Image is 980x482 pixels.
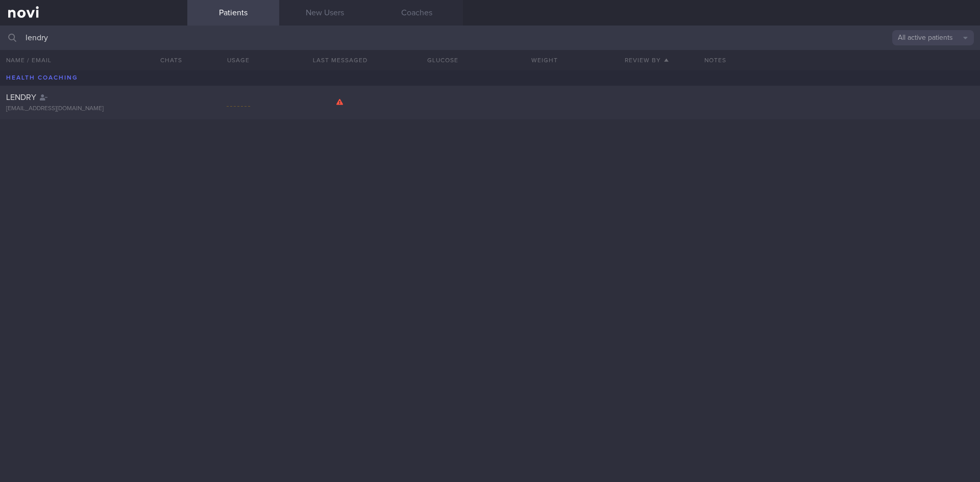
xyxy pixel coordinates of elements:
[596,50,698,70] button: Review By
[289,50,391,70] button: Last Messaged
[698,50,980,70] div: Notes
[187,50,289,70] div: Usage
[146,50,187,70] button: Chats
[6,93,36,102] span: LENDRY
[391,50,494,70] button: Glucose
[494,50,596,70] button: Weight
[6,105,181,113] div: [EMAIL_ADDRESS][DOMAIN_NAME]
[892,30,974,45] button: All active patients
